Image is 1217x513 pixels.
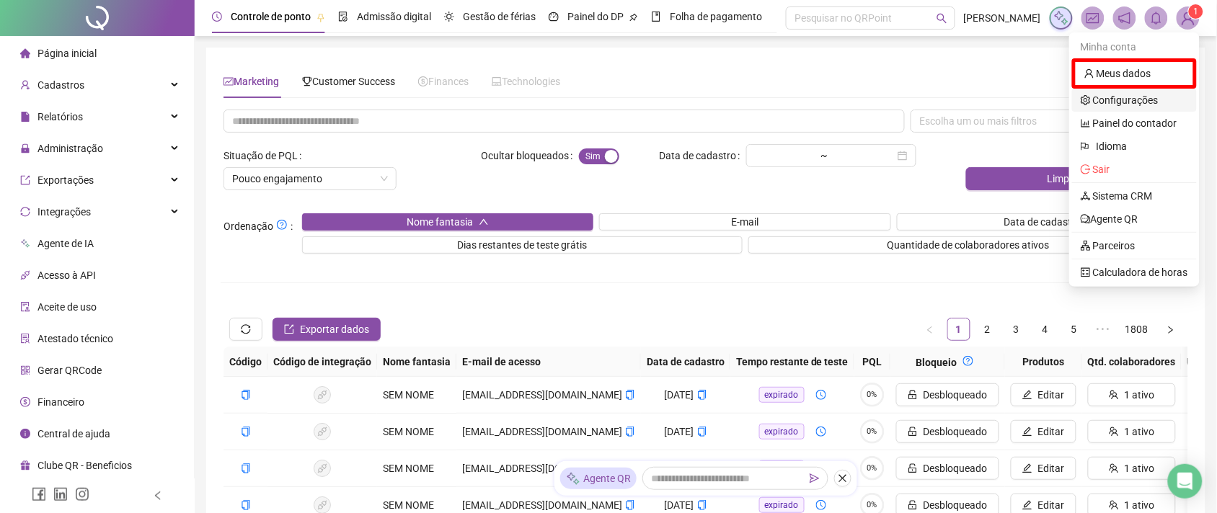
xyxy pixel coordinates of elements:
span: Desbloqueado [924,387,988,403]
span: flag [1081,138,1091,154]
th: Produtos [1005,347,1082,377]
button: copiar [241,460,251,476]
span: info-circle [20,429,30,439]
span: clock-circle [816,390,826,400]
button: right [1159,318,1182,341]
span: up [479,217,489,227]
span: ••• [1092,318,1115,341]
span: copy [625,500,635,510]
button: Editar [1011,383,1076,406]
span: [DATE] [665,499,707,511]
span: [EMAIL_ADDRESS][DOMAIN_NAME] [462,389,622,401]
a: apartment Parceiros [1081,240,1136,251]
span: Editar [1038,497,1065,513]
span: Cadastros [37,79,84,91]
span: Aceite de uso [37,301,97,313]
span: dollar [418,76,428,86]
span: solution [20,334,30,344]
span: sync [241,324,251,334]
span: [EMAIL_ADDRESS][DOMAIN_NAME] [462,499,622,511]
th: Data de cadastro [641,347,730,377]
button: copiar [625,387,635,403]
span: 1 ativo [1125,424,1155,440]
span: unlock [908,463,918,473]
button: copiar [625,460,635,476]
span: dollar [20,397,30,407]
li: Página anterior [919,318,942,341]
span: 1 ativo [1125,460,1155,476]
span: left [153,491,163,501]
span: Sair [1093,164,1110,175]
span: E-mail [731,214,758,230]
span: pushpin [629,13,638,22]
li: 5 [1063,318,1086,341]
span: Ordenação : [224,216,293,234]
button: Exportar dados [273,318,381,341]
span: Exportar dados [300,321,369,337]
span: linkedin [53,487,68,501]
span: Editar [1038,424,1065,440]
span: Acesso à API [37,269,96,281]
span: file [20,112,30,122]
span: [EMAIL_ADDRESS][DOMAIN_NAME] [462,426,622,437]
span: copy [241,500,251,510]
span: [DATE] [665,389,707,401]
span: 1 ativo [1125,387,1155,403]
span: close [838,473,848,483]
span: expirado [759,497,805,513]
span: notification [1118,12,1131,24]
span: 0% [860,501,885,509]
a: setting Configurações [1081,94,1159,106]
span: Gestão de férias [463,11,536,22]
button: Desbloqueado [896,420,999,443]
button: copiar [625,424,635,440]
span: copy [625,390,635,400]
li: 2 [976,318,999,341]
span: Folha de pagamento [670,11,762,22]
img: sparkle-icon.fc2bf0ac1784a2077858766a79e2daf3.svg [566,471,580,486]
span: clock-circle [212,12,222,22]
span: sync [20,207,30,217]
button: copiar [697,497,707,513]
span: copy [241,427,251,437]
span: fund [1087,12,1099,24]
span: Financeiro [37,396,84,408]
button: Desbloqueado [896,383,999,406]
button: Quantidade de colaboradores ativos [748,236,1189,254]
a: 4 [1035,318,1056,340]
span: bell [1150,12,1163,24]
span: fund [224,76,234,86]
span: edit [1022,463,1032,473]
a: 5 [1063,318,1085,340]
span: Central de ajuda [37,428,110,440]
span: right [1167,326,1175,334]
span: trophy [302,76,312,86]
span: book [651,12,661,22]
span: unlock [908,427,918,437]
span: question-circle [963,356,973,366]
button: copiar [697,387,707,403]
span: clock-circle [816,427,826,437]
span: Admissão digital [357,11,431,22]
span: [PERSON_NAME] [964,10,1041,26]
span: team [1109,463,1119,473]
span: team [1109,500,1119,510]
span: edit [1022,500,1032,510]
button: copiar [241,497,251,513]
th: Código [224,347,267,377]
span: question-circle [277,220,287,230]
span: Painel do DP [567,11,624,22]
button: Limpar filtros [966,167,1188,190]
button: copiar [241,424,251,440]
li: 1808 [1120,318,1154,341]
span: Integrações [37,206,91,218]
span: Editar [1038,460,1065,476]
sup: Atualize o seu contato no menu Meus Dados [1189,4,1203,19]
button: copiar [625,497,635,513]
span: api [20,270,30,280]
span: Gerar QRCode [37,365,102,376]
a: commentAgente QR [1081,213,1138,225]
a: bar-chart Painel do contador [1081,117,1177,129]
span: audit [20,302,30,312]
span: export [20,175,30,185]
